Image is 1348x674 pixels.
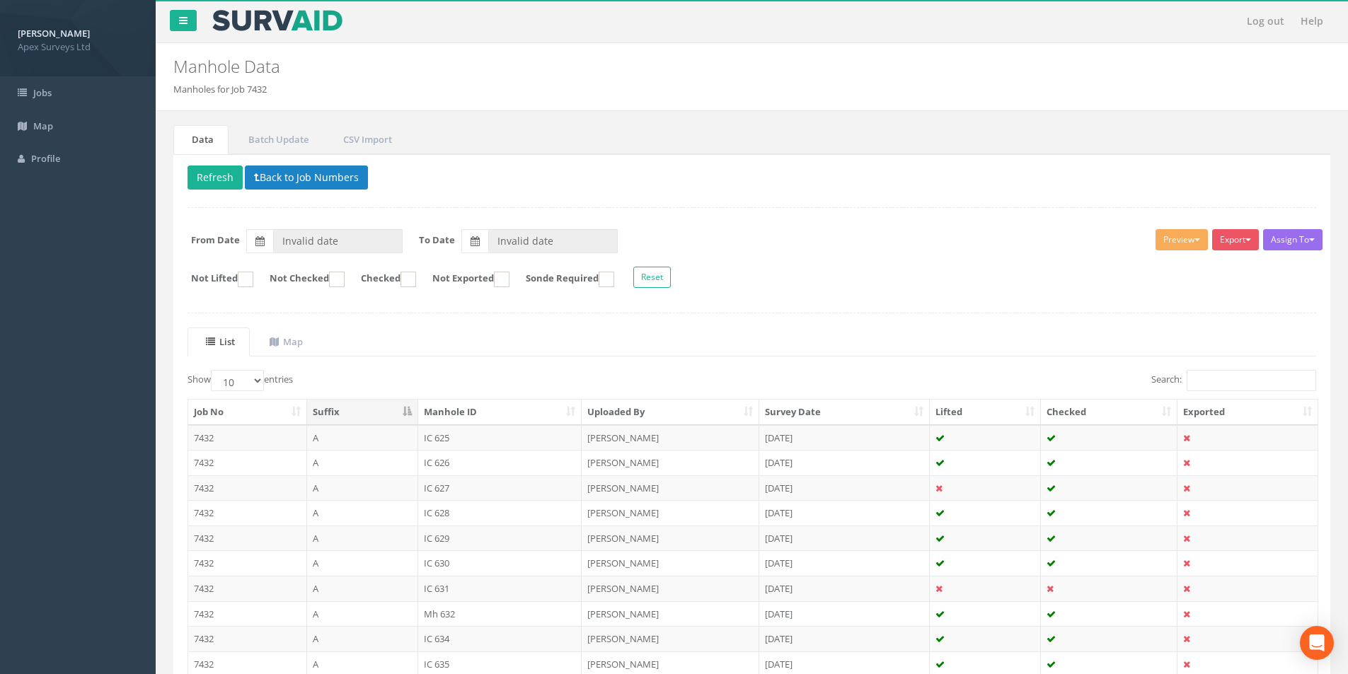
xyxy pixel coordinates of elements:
td: [PERSON_NAME] [582,550,759,576]
label: Checked [347,272,416,287]
span: Profile [31,152,60,165]
td: IC 630 [418,550,582,576]
uib-tab-heading: Map [270,335,303,348]
td: IC 625 [418,425,582,451]
td: 7432 [188,475,307,501]
td: A [307,450,418,475]
td: A [307,576,418,601]
label: To Date [419,233,455,247]
span: Map [33,120,53,132]
td: [PERSON_NAME] [582,500,759,525]
td: [DATE] [759,525,930,551]
a: Batch Update [230,125,323,154]
td: [PERSON_NAME] [582,601,759,627]
uib-tab-heading: List [206,335,235,348]
td: IC 626 [418,450,582,475]
td: IC 627 [418,475,582,501]
button: Refresh [188,165,243,190]
td: [DATE] [759,450,930,475]
li: Manholes for Job 7432 [173,83,267,96]
th: Checked: activate to sort column ascending [1041,400,1177,425]
td: 7432 [188,450,307,475]
th: Manhole ID: activate to sort column ascending [418,400,582,425]
td: IC 628 [418,500,582,525]
td: 7432 [188,601,307,627]
label: Not Checked [255,272,345,287]
label: Sonde Required [512,272,614,287]
td: 7432 [188,626,307,651]
td: [DATE] [759,601,930,627]
th: Exported: activate to sort column ascending [1177,400,1318,425]
label: Not Exported [418,272,509,287]
td: 7432 [188,525,307,551]
input: To Date [488,229,618,253]
td: 7432 [188,425,307,451]
strong: [PERSON_NAME] [18,27,90,40]
td: [PERSON_NAME] [582,475,759,501]
h2: Manhole Data [173,57,1134,76]
td: [DATE] [759,550,930,576]
td: IC 631 [418,576,582,601]
a: List [188,327,250,356]
button: Back to Job Numbers [245,165,368,190]
th: Survey Date: activate to sort column ascending [759,400,930,425]
a: [PERSON_NAME] Apex Surveys Ltd [18,23,138,53]
td: A [307,425,418,451]
td: [PERSON_NAME] [582,626,759,651]
select: Showentries [211,370,264,391]
label: Search: [1151,370,1316,391]
td: 7432 [188,500,307,525]
td: [PERSON_NAME] [582,525,759,551]
th: Job No: activate to sort column ascending [188,400,307,425]
label: From Date [191,233,240,247]
a: Map [251,327,318,356]
div: Open Intercom Messenger [1300,626,1334,660]
td: 7432 [188,576,307,601]
td: A [307,550,418,576]
button: Preview [1156,229,1208,250]
th: Lifted: activate to sort column ascending [930,400,1042,425]
span: Apex Surveys Ltd [18,40,138,54]
a: Data [173,125,229,154]
label: Not Lifted [177,272,253,287]
td: 7432 [188,550,307,576]
td: [DATE] [759,576,930,601]
td: [PERSON_NAME] [582,576,759,601]
button: Export [1212,229,1259,250]
td: [DATE] [759,475,930,501]
input: Search: [1187,370,1316,391]
a: CSV Import [325,125,407,154]
button: Reset [633,267,671,288]
td: IC 629 [418,525,582,551]
td: [DATE] [759,425,930,451]
td: [PERSON_NAME] [582,450,759,475]
td: A [307,626,418,651]
button: Assign To [1263,229,1323,250]
td: [PERSON_NAME] [582,425,759,451]
td: [DATE] [759,500,930,525]
td: A [307,475,418,501]
td: A [307,601,418,627]
td: A [307,525,418,551]
span: Jobs [33,86,52,99]
label: Show entries [188,370,293,391]
td: A [307,500,418,525]
input: From Date [273,229,403,253]
td: Mh 632 [418,601,582,627]
th: Uploaded By: activate to sort column ascending [582,400,759,425]
td: [DATE] [759,626,930,651]
th: Suffix: activate to sort column descending [307,400,418,425]
td: IC 634 [418,626,582,651]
